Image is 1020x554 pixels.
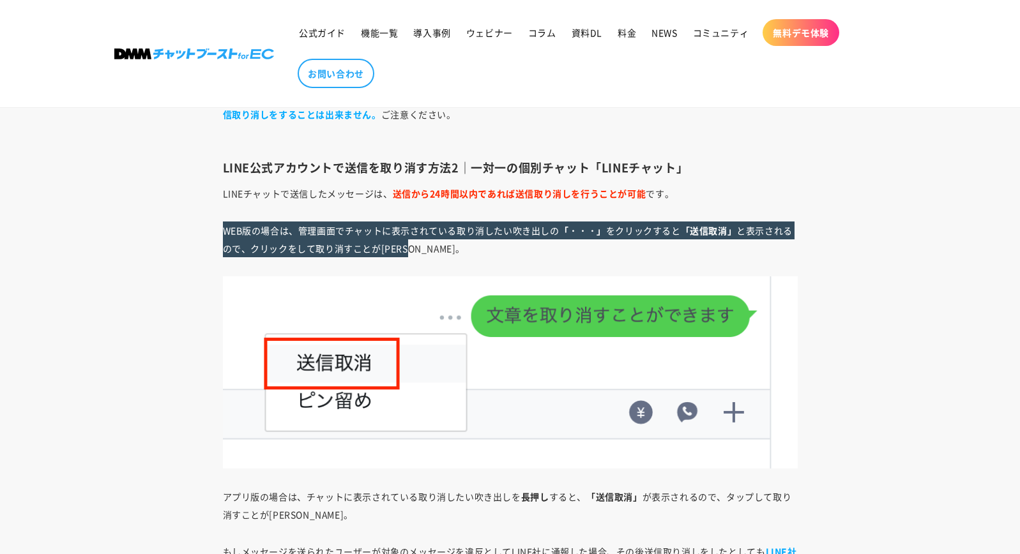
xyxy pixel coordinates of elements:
[528,27,556,38] span: コラム
[572,27,602,38] span: 資料DL
[521,19,564,46] a: コラム
[685,19,757,46] a: コミュニティ
[681,224,737,237] b: 「送信取消」
[610,19,644,46] a: 料金
[299,27,346,38] span: 公式ガイド
[223,490,521,503] span: アプリ版の場合は、チャットに表示されている取り消したい吹き出しを
[763,19,839,46] a: 無料デモ体験
[586,490,643,503] b: 「送信取消」
[291,19,353,46] a: 公式ガイド
[459,19,521,46] a: ウェビナー
[466,27,513,38] span: ウェビナー
[353,19,406,46] a: 機能一覧
[564,19,610,46] a: 資料DL
[646,187,674,200] span: です。
[223,224,559,237] span: WEB版の場合は、管理画面でチャットに表示されている取り消したい吹き出しの
[223,160,798,175] h3: LINE公式アカウントで送信を取り消す方法2｜一対一の個別チャット「LINEチャット」
[651,27,677,38] span: NEWS
[381,108,456,121] span: ご注意ください。
[298,59,374,88] a: お問い合わせ
[114,49,274,59] img: 株式会社DMM Boost
[693,27,749,38] span: コミュニティ
[413,27,450,38] span: 導入事例
[361,27,398,38] span: 機能一覧
[223,90,792,121] b: 一度送信したメッセージを削除したり、送信取り消しをすることは出来ません。
[393,187,646,200] b: 送信から24時間以内であれば送信取り消しを行うことが可能
[549,490,586,503] span: すると、
[406,19,458,46] a: 導入事例
[618,27,636,38] span: 料金
[223,187,393,200] span: LINEチャットで送信したメッセージは、
[606,224,681,237] span: をクリックすると
[521,490,549,503] b: 長押し
[644,19,685,46] a: NEWS
[308,68,364,79] span: お問い合わせ
[559,224,606,237] b: 「・・・」
[773,27,829,38] span: 無料デモ体験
